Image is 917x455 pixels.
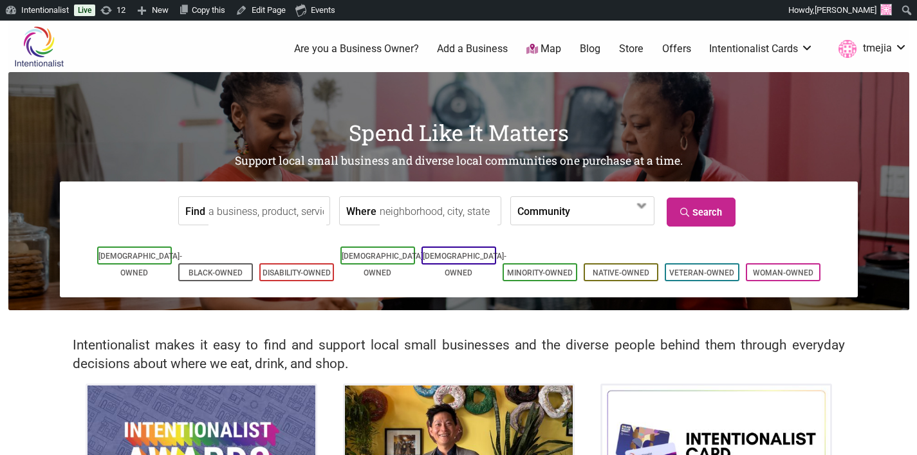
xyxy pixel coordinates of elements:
a: Disability-Owned [263,268,331,277]
a: Live [74,5,95,16]
h2: Support local small business and diverse local communities one purchase at a time. [8,153,909,169]
label: Where [346,197,376,225]
a: Search [667,198,736,227]
a: Intentionalist Cards [709,42,813,56]
a: Store [619,42,644,56]
a: tmejia [832,37,907,60]
h1: Spend Like It Matters [8,117,909,148]
a: Minority-Owned [507,268,573,277]
a: Add a Business [437,42,508,56]
a: Native-Owned [593,268,649,277]
a: Woman-Owned [753,268,813,277]
a: [DEMOGRAPHIC_DATA]-Owned [342,252,425,277]
label: Community [517,197,570,225]
a: Veteran-Owned [669,268,734,277]
label: Find [185,197,205,225]
a: Are you a Business Owner? [294,42,419,56]
a: Map [526,42,561,57]
a: [DEMOGRAPHIC_DATA]-Owned [423,252,506,277]
input: neighborhood, city, state [380,197,497,226]
input: a business, product, service [208,197,326,226]
img: Intentionalist [8,26,69,68]
a: Blog [580,42,600,56]
a: [DEMOGRAPHIC_DATA]-Owned [98,252,182,277]
span: [PERSON_NAME] [815,5,876,15]
h2: Intentionalist makes it easy to find and support local small businesses and the diverse people be... [73,336,845,373]
a: Offers [662,42,691,56]
a: Black-Owned [189,268,243,277]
